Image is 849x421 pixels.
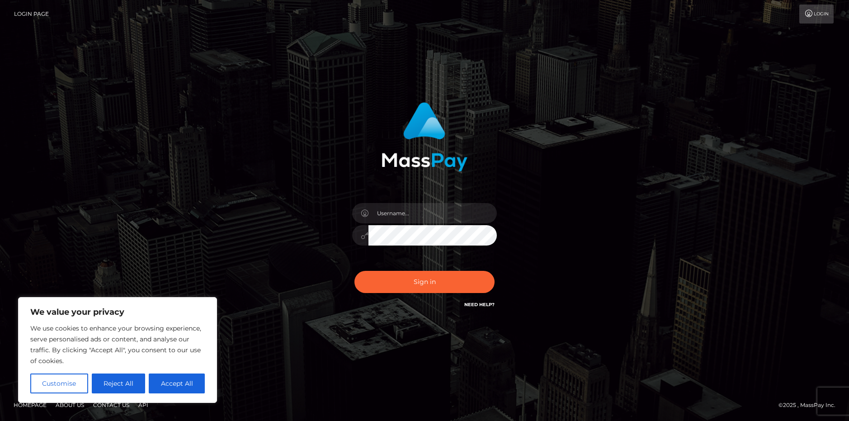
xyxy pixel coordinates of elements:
[90,398,133,412] a: Contact Us
[10,398,50,412] a: Homepage
[92,374,146,393] button: Reject All
[799,5,834,24] a: Login
[778,400,842,410] div: © 2025 , MassPay Inc.
[30,374,88,393] button: Customise
[30,307,205,317] p: We value your privacy
[149,374,205,393] button: Accept All
[382,102,467,171] img: MassPay Login
[354,271,495,293] button: Sign in
[464,302,495,307] a: Need Help?
[30,323,205,366] p: We use cookies to enhance your browsing experience, serve personalised ads or content, and analys...
[52,398,88,412] a: About Us
[14,5,49,24] a: Login Page
[18,297,217,403] div: We value your privacy
[135,398,152,412] a: API
[368,203,497,223] input: Username...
